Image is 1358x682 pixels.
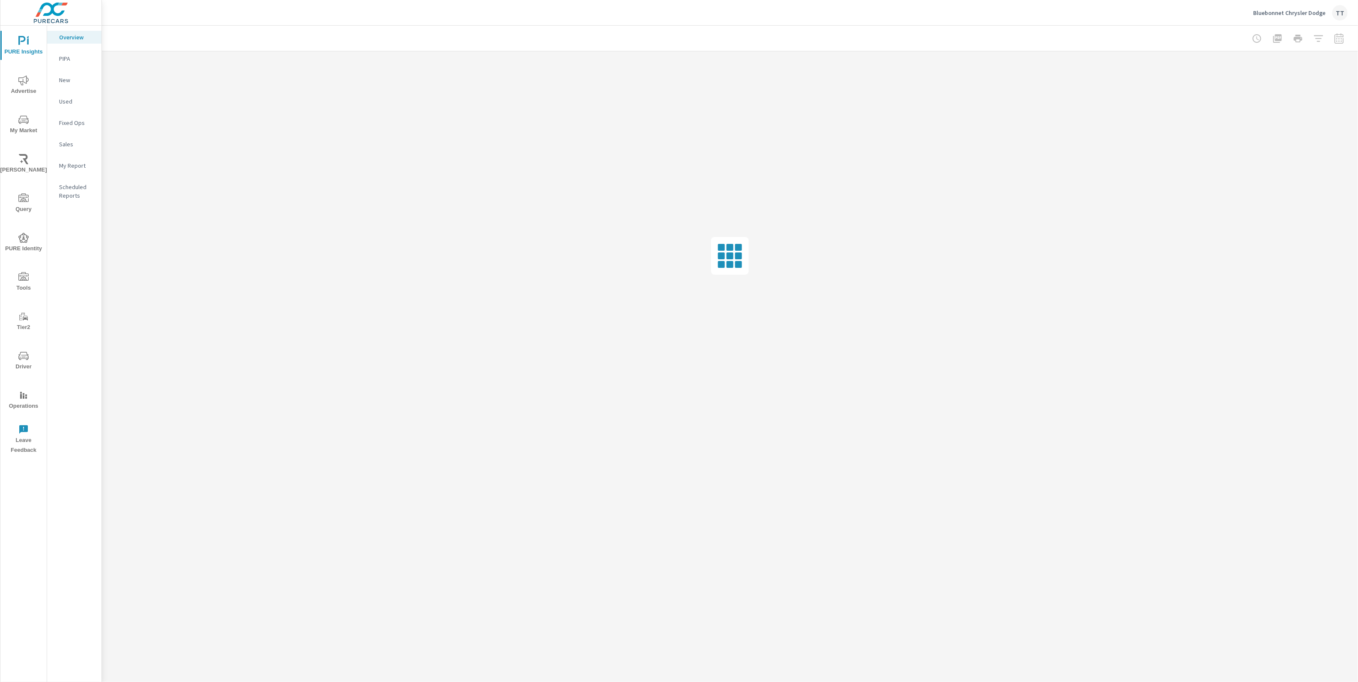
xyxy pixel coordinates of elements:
span: [PERSON_NAME] [3,154,44,175]
div: Overview [47,31,101,44]
p: My Report [59,161,95,170]
div: Fixed Ops [47,116,101,129]
div: PIPA [47,52,101,65]
p: Used [59,97,95,106]
p: Scheduled Reports [59,183,95,200]
p: Sales [59,140,95,148]
div: New [47,74,101,86]
div: Scheduled Reports [47,181,101,202]
div: TT [1332,5,1348,21]
p: New [59,76,95,84]
div: Used [47,95,101,108]
span: Operations [3,390,44,411]
span: Driver [3,351,44,372]
span: Tools [3,272,44,293]
span: Tier2 [3,311,44,332]
span: PURE Identity [3,233,44,254]
p: Fixed Ops [59,119,95,127]
div: My Report [47,159,101,172]
span: Query [3,193,44,214]
span: PURE Insights [3,36,44,57]
p: Bluebonnet Chrysler Dodge [1253,9,1325,17]
span: Leave Feedback [3,424,44,455]
span: My Market [3,115,44,136]
p: PIPA [59,54,95,63]
div: nav menu [0,26,47,459]
div: Sales [47,138,101,151]
p: Overview [59,33,95,42]
span: Advertise [3,75,44,96]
